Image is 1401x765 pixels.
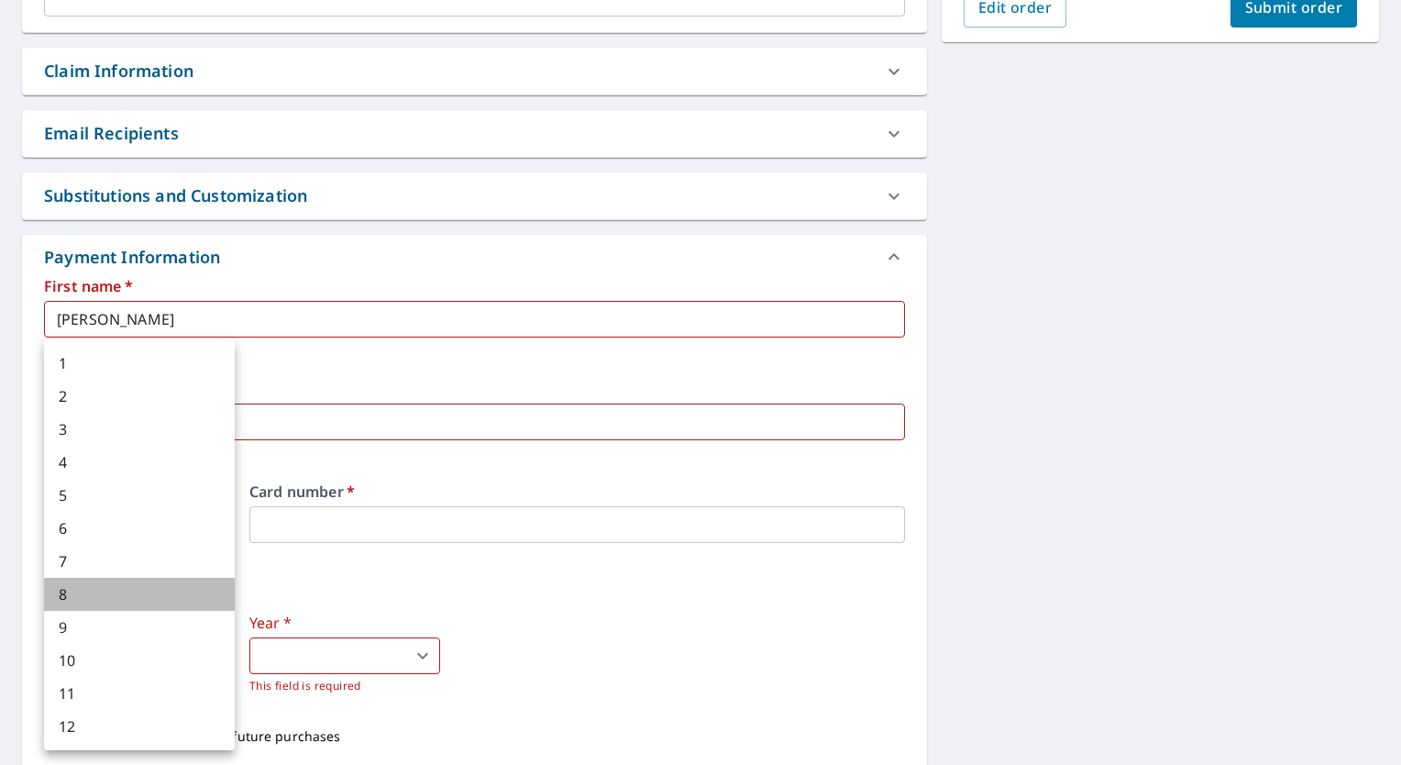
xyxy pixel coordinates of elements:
li: 7 [44,545,235,578]
li: 8 [44,578,235,611]
li: 5 [44,479,235,512]
li: 2 [44,380,235,413]
li: 3 [44,413,235,446]
li: 1 [44,347,235,380]
li: 6 [44,512,235,545]
li: 4 [44,446,235,479]
li: 9 [44,611,235,644]
li: 12 [44,710,235,743]
li: 11 [44,677,235,710]
li: 10 [44,644,235,677]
